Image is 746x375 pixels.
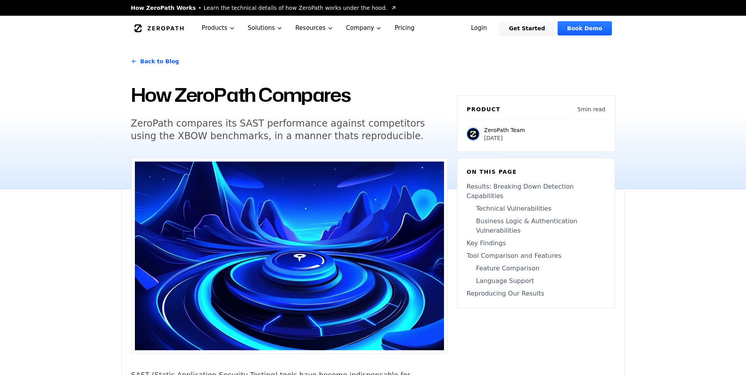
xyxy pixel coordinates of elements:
[467,276,605,286] a: Language Support
[467,128,479,140] img: ZeroPath Team
[135,162,444,350] img: How ZeroPath Compares
[467,264,605,273] a: Feature Comparison
[195,16,241,40] button: Products
[467,217,605,235] a: Business Logic & Authentication Vulnerabilities
[484,134,525,142] p: [DATE]
[462,21,497,35] a: Login
[467,182,605,201] a: Results: Breaking Down Detection Capabilities
[467,239,605,248] a: Key Findings
[388,16,421,40] a: Pricing
[467,204,605,213] a: Technical Vulnerabilities
[467,289,605,298] a: Reproducing Our Results
[131,82,448,108] h1: How ZeroPath Compares
[122,16,625,40] nav: Global
[577,105,605,113] p: 5 min read
[558,21,612,35] a: Book Demo
[467,168,605,176] h6: On this page
[131,117,433,142] h5: ZeroPath compares its SAST performance against competitors using the XBOW benchmarks, in a manner...
[131,4,196,12] span: How ZeroPath Works
[131,50,179,72] a: Back to Blog
[484,126,525,134] p: ZeroPath Team
[467,105,501,113] h6: Product
[289,16,340,40] button: Resources
[204,4,387,12] span: Learn the technical details of how ZeroPath works under the hood.
[241,16,289,40] button: Solutions
[340,16,389,40] button: Company
[499,21,554,35] a: Get Started
[131,4,397,12] a: How ZeroPath WorksLearn the technical details of how ZeroPath works under the hood.
[467,251,605,261] a: Tool Comparison and Features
